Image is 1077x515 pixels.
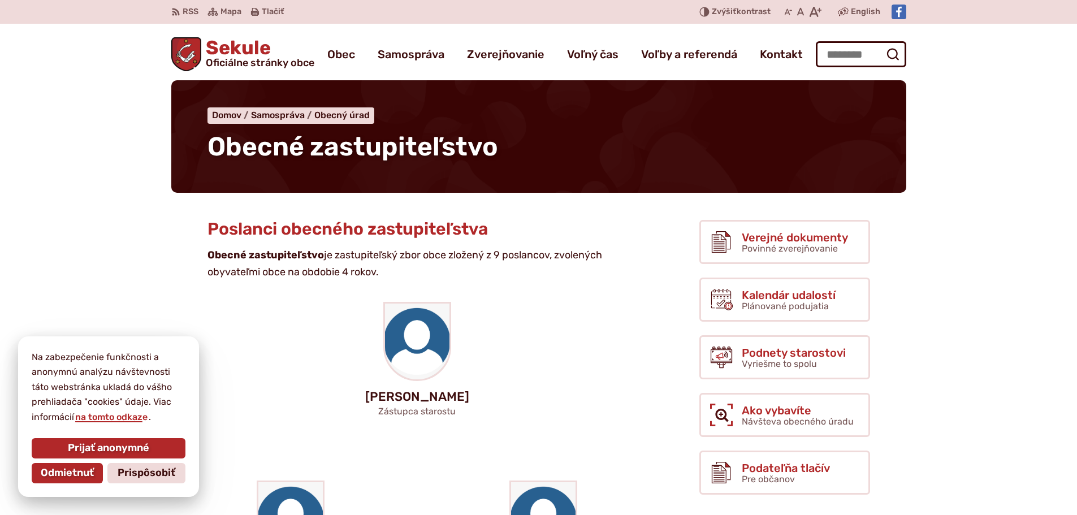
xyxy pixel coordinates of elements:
[171,37,202,71] img: Prejsť na domovskú stránku
[220,5,241,19] span: Mapa
[207,249,324,261] strong: Obecné zastupiteľstvo
[212,110,251,120] a: Domov
[892,5,906,19] img: Prejsť na Facebook stránku
[32,350,185,425] p: Na zabezpečenie funkčnosti a anonymnú analýzu návštevnosti táto webstránka ukladá do vášho prehli...
[378,38,444,70] a: Samospráva
[207,131,498,162] span: Obecné zastupiteľstvo
[118,467,175,479] span: Prispôsobiť
[467,38,544,70] a: Zverejňovanie
[742,358,817,369] span: Vyriešme to spolu
[742,289,836,301] span: Kalendár udalostí
[32,463,103,483] button: Odmietnuť
[74,412,149,422] a: na tomto odkaze
[107,463,185,483] button: Prispôsobiť
[189,390,645,404] p: [PERSON_NAME]
[32,438,185,458] button: Prijať anonymné
[699,278,870,322] a: Kalendár udalostí Plánované podujatia
[189,406,645,417] p: Zástupca starostu
[207,219,488,239] span: Poslanci obecného zastupiteľstva
[41,467,94,479] span: Odmietnuť
[699,335,870,379] a: Podnety starostovi Vyriešme to spolu
[641,38,737,70] a: Voľby a referendá
[742,301,829,311] span: Plánované podujatia
[201,38,314,68] span: Sekule
[68,442,149,455] span: Prijať anonymné
[760,38,803,70] a: Kontakt
[851,5,880,19] span: English
[742,416,854,427] span: Návšteva obecného úradu
[742,404,854,417] span: Ako vybavíte
[742,347,846,359] span: Podnety starostovi
[699,393,870,437] a: Ako vybavíte Návšteva obecného úradu
[251,110,305,120] span: Samospráva
[712,7,771,17] span: kontrast
[712,7,737,16] span: Zvýšiť
[262,7,284,17] span: Tlačiť
[171,37,315,71] a: Logo Sekule, prejsť na domovskú stránku.
[699,451,870,495] a: Podateľňa tlačív Pre občanov
[699,220,870,264] a: Verejné dokumenty Povinné zverejňovanie
[183,5,198,19] span: RSS
[742,474,795,484] span: Pre občanov
[385,304,449,379] img: 146-1468479_my-profile-icon-blank-profile-picture-circle-hd
[849,5,883,19] a: English
[207,247,609,280] p: je zastupiteľský zbor obce zložený z 9 poslancov, zvolených obyvateľmi obce na obdobie 4 rokov.
[742,462,830,474] span: Podateľňa tlačív
[314,110,370,120] a: Obecný úrad
[206,58,314,68] span: Oficiálne stránky obce
[212,110,241,120] span: Domov
[742,243,838,254] span: Povinné zverejňovanie
[327,38,355,70] a: Obec
[742,231,848,244] span: Verejné dokumenty
[567,38,618,70] a: Voľný čas
[251,110,314,120] a: Samospráva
